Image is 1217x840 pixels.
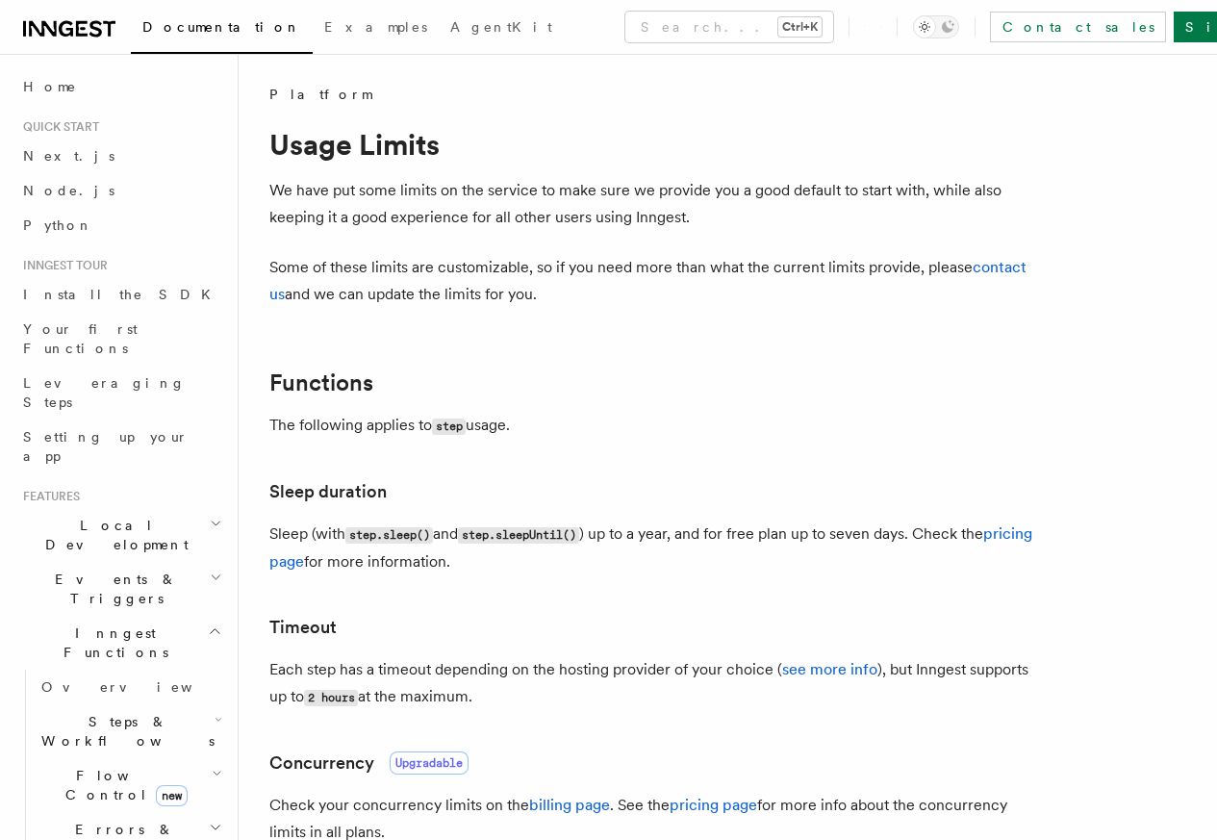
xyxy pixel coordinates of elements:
[15,616,226,670] button: Inngest Functions
[269,127,1039,162] h1: Usage Limits
[15,312,226,366] a: Your first Functions
[269,412,1039,440] p: The following applies to usage.
[34,758,226,812] button: Flow Controlnew
[23,375,186,410] span: Leveraging Steps
[23,217,93,233] span: Python
[269,177,1039,231] p: We have put some limits on the service to make sure we provide you a good default to start with, ...
[23,183,114,198] span: Node.js
[15,570,210,608] span: Events & Triggers
[131,6,313,54] a: Documentation
[23,429,189,464] span: Setting up your app
[15,173,226,208] a: Node.js
[269,369,373,396] a: Functions
[15,69,226,104] a: Home
[15,119,99,135] span: Quick start
[304,690,358,706] code: 2 hours
[15,277,226,312] a: Install the SDK
[782,660,877,678] a: see more info
[269,85,371,104] span: Platform
[15,508,226,562] button: Local Development
[450,19,552,35] span: AgentKit
[15,258,108,273] span: Inngest tour
[913,15,959,38] button: Toggle dark mode
[439,6,564,52] a: AgentKit
[34,670,226,704] a: Overview
[142,19,301,35] span: Documentation
[23,148,114,164] span: Next.js
[778,17,822,37] kbd: Ctrl+K
[34,704,226,758] button: Steps & Workflows
[23,321,138,356] span: Your first Functions
[269,614,337,641] a: Timeout
[345,527,433,544] code: step.sleep()
[15,624,208,662] span: Inngest Functions
[269,521,1039,575] p: Sleep (with and ) up to a year, and for free plan up to seven days. Check the for more information.
[432,419,466,435] code: step
[15,420,226,473] a: Setting up your app
[15,516,210,554] span: Local Development
[15,139,226,173] a: Next.js
[625,12,833,42] button: Search...Ctrl+K
[390,751,469,775] span: Upgradable
[269,656,1039,711] p: Each step has a timeout depending on the hosting provider of your choice ( ), but Inngest support...
[269,254,1039,308] p: Some of these limits are customizable, so if you need more than what the current limits provide, ...
[15,366,226,420] a: Leveraging Steps
[15,489,80,504] span: Features
[156,785,188,806] span: new
[34,712,215,751] span: Steps & Workflows
[313,6,439,52] a: Examples
[269,750,469,776] a: ConcurrencyUpgradable
[670,796,757,814] a: pricing page
[34,766,212,804] span: Flow Control
[41,679,240,695] span: Overview
[23,287,222,302] span: Install the SDK
[529,796,610,814] a: billing page
[23,77,77,96] span: Home
[15,208,226,242] a: Python
[458,527,579,544] code: step.sleepUntil()
[15,562,226,616] button: Events & Triggers
[269,478,387,505] a: Sleep duration
[990,12,1166,42] a: Contact sales
[324,19,427,35] span: Examples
